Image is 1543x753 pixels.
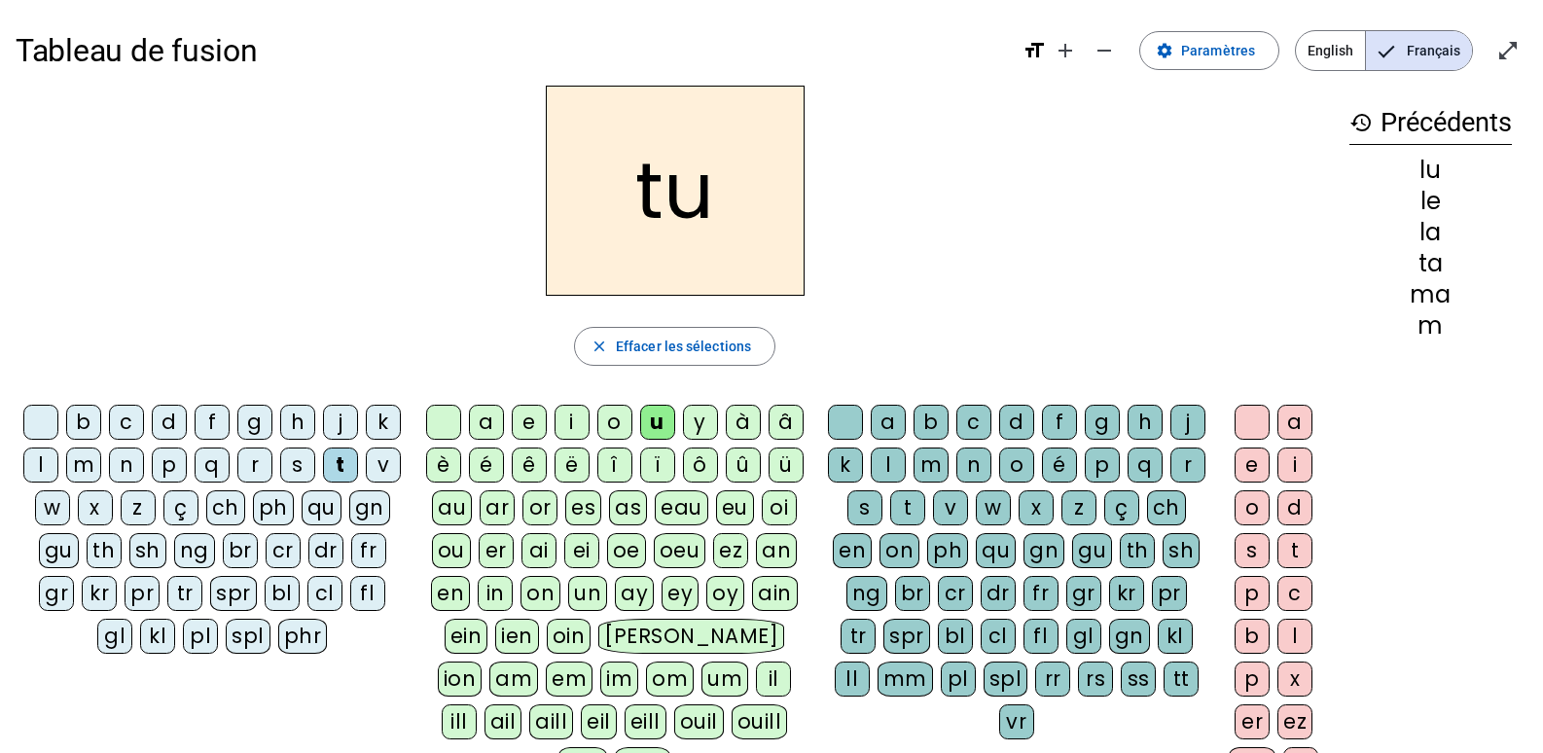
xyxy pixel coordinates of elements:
div: cl [981,619,1016,654]
div: a [469,405,504,440]
div: an [756,533,797,568]
div: g [1085,405,1120,440]
div: l [23,448,58,483]
div: c [1277,576,1312,611]
div: ei [564,533,599,568]
div: spr [210,576,257,611]
div: ion [438,662,483,697]
div: j [323,405,358,440]
div: i [1277,448,1312,483]
div: ü [769,448,804,483]
div: ng [174,533,215,568]
div: la [1349,221,1512,244]
div: tr [167,576,202,611]
div: è [426,448,461,483]
div: ç [1104,490,1139,525]
div: cr [938,576,973,611]
div: lu [1349,159,1512,182]
span: English [1296,31,1365,70]
div: sh [129,533,166,568]
div: p [1085,448,1120,483]
div: ez [713,533,748,568]
div: ta [1349,252,1512,275]
div: c [956,405,991,440]
div: f [1042,405,1077,440]
div: p [1235,662,1270,697]
div: au [432,490,472,525]
div: rr [1035,662,1070,697]
div: gl [97,619,132,654]
div: gl [1066,619,1101,654]
button: Diminuer la taille de la police [1085,31,1124,70]
span: Paramètres [1181,39,1255,62]
div: qu [302,490,341,525]
div: gu [1072,533,1112,568]
div: ng [846,576,887,611]
div: f [195,405,230,440]
div: q [1128,448,1163,483]
div: l [871,448,906,483]
div: um [701,662,748,697]
div: y [683,405,718,440]
div: q [195,448,230,483]
div: am [489,662,538,697]
div: fl [350,576,385,611]
div: sh [1163,533,1200,568]
h3: Précédents [1349,101,1512,145]
div: er [1235,704,1270,739]
div: pl [183,619,218,654]
div: t [890,490,925,525]
div: ô [683,448,718,483]
div: à [726,405,761,440]
mat-icon: open_in_full [1496,39,1520,62]
div: il [756,662,791,697]
div: ouil [674,704,724,739]
div: gn [1023,533,1064,568]
div: eill [625,704,666,739]
div: on [520,576,560,611]
div: spr [883,619,930,654]
div: th [1120,533,1155,568]
div: t [323,448,358,483]
div: gr [1066,576,1101,611]
div: on [879,533,919,568]
div: le [1349,190,1512,213]
div: ma [1349,283,1512,306]
div: r [237,448,272,483]
div: e [512,405,547,440]
div: é [469,448,504,483]
div: p [1235,576,1270,611]
div: n [109,448,144,483]
div: d [999,405,1034,440]
div: qu [976,533,1016,568]
div: l [1277,619,1312,654]
div: e [1235,448,1270,483]
div: p [152,448,187,483]
div: br [223,533,258,568]
div: es [565,490,601,525]
div: oeu [654,533,706,568]
div: m [66,448,101,483]
div: v [933,490,968,525]
div: o [999,448,1034,483]
div: b [914,405,949,440]
div: ai [521,533,556,568]
div: dr [308,533,343,568]
div: vr [999,704,1034,739]
div: kr [1109,576,1144,611]
div: w [35,490,70,525]
div: pl [941,662,976,697]
mat-icon: add [1054,39,1077,62]
div: ar [480,490,515,525]
div: ê [512,448,547,483]
div: dr [981,576,1016,611]
div: eu [716,490,754,525]
div: spl [984,662,1028,697]
div: ph [927,533,968,568]
div: as [609,490,647,525]
div: î [597,448,632,483]
div: ï [640,448,675,483]
div: em [546,662,592,697]
div: ll [835,662,870,697]
h1: Tableau de fusion [16,19,1007,82]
